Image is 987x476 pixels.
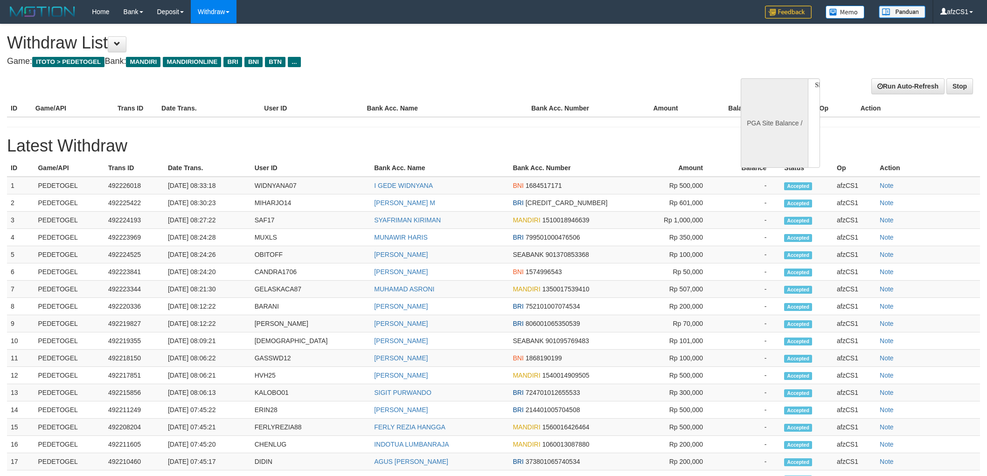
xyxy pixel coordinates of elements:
[251,281,371,298] td: GELASKACA87
[513,199,523,207] span: BRI
[164,229,251,246] td: [DATE] 08:24:28
[164,315,251,332] td: [DATE] 08:12:22
[513,268,523,276] span: BNI
[104,332,164,350] td: 492219355
[34,159,104,177] th: Game/API
[542,372,589,379] span: 1540014909505
[7,159,34,177] th: ID
[374,337,428,345] a: [PERSON_NAME]
[784,458,812,466] span: Accepted
[251,419,371,436] td: FERLYREZIA88
[34,194,104,212] td: PEDETOGEL
[717,419,780,436] td: -
[717,453,780,470] td: -
[34,263,104,281] td: PEDETOGEL
[717,281,780,298] td: -
[513,354,523,362] span: BNI
[34,332,104,350] td: PEDETOGEL
[34,436,104,453] td: PEDETOGEL
[526,320,580,327] span: 806001065350539
[34,350,104,367] td: PEDETOGEL
[7,5,78,19] img: MOTION_logo.png
[374,182,433,189] a: I GEDE WIDNYANA
[717,315,780,332] td: -
[163,57,221,67] span: MANDIRIONLINE
[104,367,164,384] td: 492217851
[642,436,717,453] td: Rp 200,000
[513,389,523,396] span: BRI
[784,217,812,225] span: Accepted
[717,246,780,263] td: -
[7,281,34,298] td: 7
[513,303,523,310] span: BRI
[164,367,251,384] td: [DATE] 08:06:21
[784,424,812,432] span: Accepted
[251,367,371,384] td: HVH25
[741,78,808,168] div: PGA Site Balance /
[251,212,371,229] td: SAF17
[880,406,894,414] a: Note
[34,453,104,470] td: PEDETOGEL
[833,419,876,436] td: afzCS1
[374,320,428,327] a: [PERSON_NAME]
[784,200,812,207] span: Accepted
[374,458,448,465] a: AGUS [PERSON_NAME]
[374,441,449,448] a: INDOTUA LUMBANRAJA
[7,436,34,453] td: 16
[513,216,540,224] span: MANDIRI
[642,177,717,194] td: Rp 500,000
[642,298,717,315] td: Rp 200,000
[880,441,894,448] a: Note
[34,212,104,229] td: PEDETOGEL
[526,406,580,414] span: 214401005704508
[717,212,780,229] td: -
[158,100,260,117] th: Date Trans.
[880,303,894,310] a: Note
[513,320,523,327] span: BRI
[880,458,894,465] a: Note
[833,177,876,194] td: afzCS1
[104,315,164,332] td: 492219827
[784,355,812,363] span: Accepted
[642,281,717,298] td: Rp 507,000
[833,436,876,453] td: afzCS1
[717,263,780,281] td: -
[374,406,428,414] a: [PERSON_NAME]
[717,401,780,419] td: -
[526,234,580,241] span: 799501000476506
[7,177,34,194] td: 1
[833,350,876,367] td: afzCS1
[164,401,251,419] td: [DATE] 07:45:22
[526,268,562,276] span: 1574996543
[879,6,925,18] img: panduan.png
[784,441,812,449] span: Accepted
[513,406,523,414] span: BRI
[374,372,428,379] a: [PERSON_NAME]
[374,303,428,310] a: [PERSON_NAME]
[164,212,251,229] td: [DATE] 08:27:22
[104,159,164,177] th: Trans ID
[7,367,34,384] td: 12
[717,298,780,315] td: -
[34,419,104,436] td: PEDETOGEL
[642,194,717,212] td: Rp 601,000
[164,298,251,315] td: [DATE] 08:12:22
[251,194,371,212] td: MIHARJO14
[880,216,894,224] a: Note
[513,182,523,189] span: BNI
[374,285,434,293] a: MUHAMAD ASRONI
[513,285,540,293] span: MANDIRI
[526,354,562,362] span: 1868190199
[946,78,973,94] a: Stop
[7,453,34,470] td: 17
[164,419,251,436] td: [DATE] 07:45:21
[251,350,371,367] td: GASSWD12
[642,384,717,401] td: Rp 300,000
[833,246,876,263] td: afzCS1
[833,332,876,350] td: afzCS1
[545,337,589,345] span: 901095769483
[642,159,717,177] th: Amount
[717,194,780,212] td: -
[34,229,104,246] td: PEDETOGEL
[251,453,371,470] td: DIDIN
